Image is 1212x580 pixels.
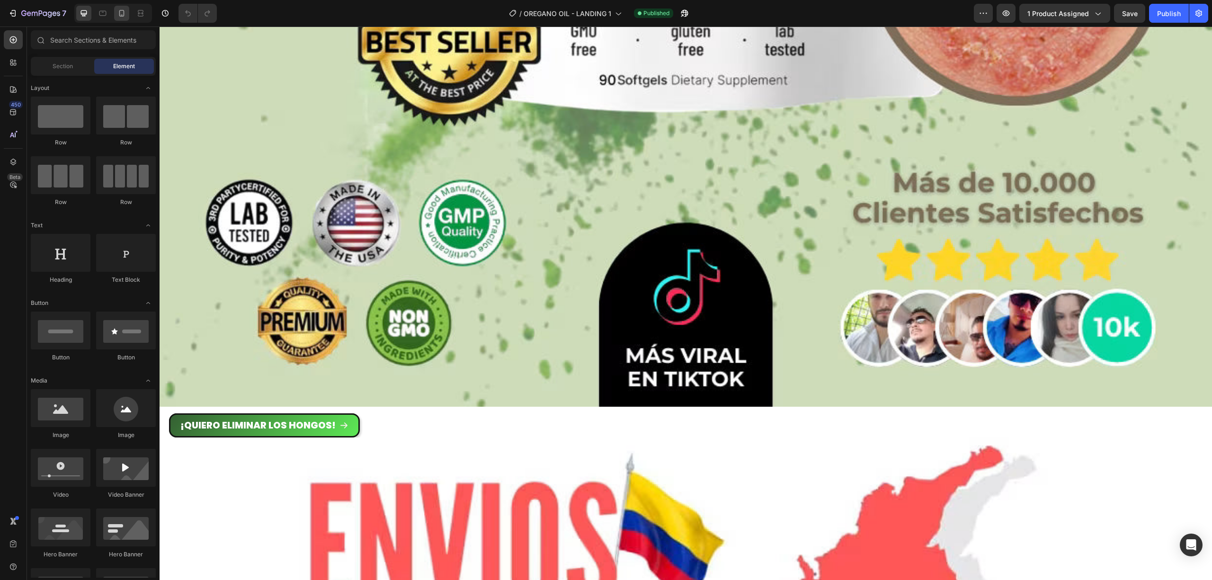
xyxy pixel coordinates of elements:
[1019,4,1110,23] button: 1 product assigned
[31,138,90,147] div: Row
[141,80,156,96] span: Toggle open
[113,62,135,71] span: Element
[141,218,156,233] span: Toggle open
[31,198,90,206] div: Row
[96,491,156,499] div: Video Banner
[31,84,49,92] span: Layout
[53,62,73,71] span: Section
[96,198,156,206] div: Row
[4,4,71,23] button: 7
[31,491,90,499] div: Video
[31,376,47,385] span: Media
[96,276,156,284] div: Text Block
[519,9,522,18] span: /
[141,373,156,388] span: Toggle open
[1122,9,1138,18] span: Save
[9,101,23,108] div: 450
[1114,4,1145,23] button: Save
[1027,9,1089,18] span: 1 product assigned
[31,550,90,559] div: Hero Banner
[62,8,66,19] p: 7
[31,353,90,362] div: Button
[31,30,156,49] input: Search Sections & Elements
[160,27,1212,580] iframe: Design area
[31,299,48,307] span: Button
[643,9,669,18] span: Published
[524,9,611,18] span: OREGANO OIL - LANDING 1
[1149,4,1189,23] button: Publish
[96,431,156,439] div: Image
[1180,534,1203,556] div: Open Intercom Messenger
[96,138,156,147] div: Row
[96,550,156,559] div: Hero Banner
[96,353,156,362] div: Button
[31,431,90,439] div: Image
[1157,9,1181,18] div: Publish
[31,276,90,284] div: Heading
[7,173,23,181] div: Beta
[31,221,43,230] span: Text
[141,295,156,311] span: Toggle open
[178,4,217,23] div: Undo/Redo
